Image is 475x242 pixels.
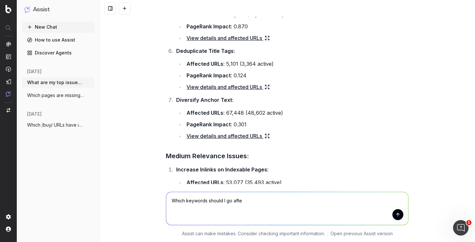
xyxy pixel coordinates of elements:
strong: PageRank Impact [187,72,231,79]
a: Open previous Assist version [330,230,393,237]
span: 1 [466,220,471,225]
li: : [174,95,409,140]
iframe: Intercom live chat [453,220,469,236]
button: Which /buy/ URLs have improved and decli [22,120,94,130]
button: What are my top issues concerning [22,77,94,88]
li: : 0.870 [185,22,409,31]
span: Which pages are missing H1s and Meta tit [27,92,84,99]
span: [DATE] [27,68,42,75]
img: Switch project [6,108,10,112]
span: Which /buy/ URLs have improved and decli [27,122,84,128]
span: What are my top issues concerning [27,79,84,86]
img: Intelligence [6,54,11,59]
strong: Diversify Anchor Text [176,97,232,103]
li: : [174,165,409,210]
strong: Increase Inlinks on Indexable Pages [176,166,267,173]
button: Assist [25,5,92,14]
p: Assist can make mistakes. Consider checking important information. [182,230,325,237]
img: Setting [6,214,11,219]
li: : 0.301 [185,120,409,129]
a: How to use Assist [22,35,94,45]
strong: Affected URLs [187,179,223,186]
img: Botify logo [5,5,11,13]
a: View details and affected URLs [187,131,270,140]
img: My account [6,227,11,232]
strong: Affected URLs [187,61,223,67]
strong: Affected URLs [187,110,223,116]
button: Which pages are missing H1s and Meta tit [22,90,94,101]
a: Discover Agents [22,48,94,58]
img: Analytics [6,42,11,47]
h1: Assist [33,5,50,14]
strong: Deduplicate Title Tags [176,48,234,54]
span: [DATE] [27,111,42,117]
button: New Chat [22,22,94,32]
strong: PageRank Impact [187,121,231,128]
a: View details and affected URLs [187,82,270,92]
textarea: Which keywords should I go aft [166,192,408,225]
img: Assist [6,91,11,97]
img: Activation [6,66,11,72]
li: : [174,46,409,92]
li: : 5,101 (3,364 active) [185,59,409,68]
li: : 67,448 (48,602 active) [185,108,409,117]
a: View details and affected URLs [187,34,270,43]
img: Assist [25,6,30,13]
li: : 0.124 [185,71,409,80]
strong: PageRank Impact [187,23,231,30]
img: Studio [6,79,11,84]
h3: Medium Relevance Issues: [166,151,409,161]
li: : 53,077 (35,493 active) [185,178,409,187]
